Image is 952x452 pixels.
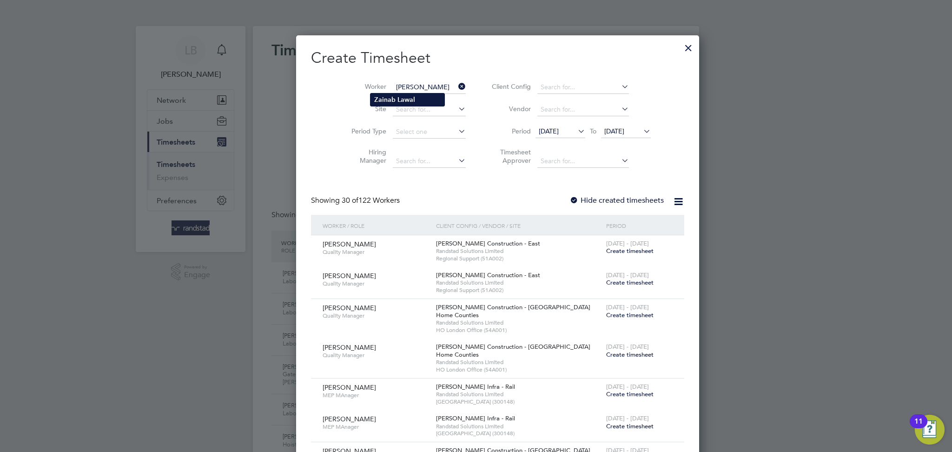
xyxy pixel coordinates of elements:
[489,148,531,165] label: Timesheet Approver
[323,343,376,352] span: [PERSON_NAME]
[436,239,540,247] span: [PERSON_NAME] Construction - East
[393,155,466,168] input: Search for...
[606,247,654,255] span: Create timesheet
[393,103,466,116] input: Search for...
[436,430,602,437] span: [GEOGRAPHIC_DATA] (300148)
[569,196,664,205] label: Hide created timesheets
[323,304,376,312] span: [PERSON_NAME]
[323,383,376,392] span: [PERSON_NAME]
[436,343,590,359] span: [PERSON_NAME] Construction - [GEOGRAPHIC_DATA] Home Counties
[323,392,429,399] span: MEP MAnager
[323,415,376,423] span: [PERSON_NAME]
[436,359,602,366] span: Randstad Solutions Limited
[323,352,429,359] span: Quality Manager
[587,125,599,137] span: To
[436,255,602,262] span: Regional Support (51A002)
[342,196,358,205] span: 30 of
[393,81,466,94] input: Search for...
[323,312,429,319] span: Quality Manager
[323,240,376,248] span: [PERSON_NAME]
[323,248,429,256] span: Quality Manager
[489,105,531,113] label: Vendor
[606,343,649,351] span: [DATE] - [DATE]
[436,271,540,279] span: [PERSON_NAME] Construction - East
[436,398,602,405] span: [GEOGRAPHIC_DATA] (300148)
[436,279,602,286] span: Randstad Solutions Limited
[342,196,400,205] span: 122 Workers
[344,148,386,165] label: Hiring Manager
[436,247,602,255] span: Randstad Solutions Limited
[606,422,654,430] span: Create timesheet
[915,415,945,445] button: Open Resource Center, 11 new notifications
[436,423,602,430] span: Randstad Solutions Limited
[320,215,434,236] div: Worker / Role
[539,127,559,135] span: [DATE]
[311,48,684,68] h2: Create Timesheet
[397,96,415,104] b: Lawal
[606,414,649,422] span: [DATE] - [DATE]
[606,303,649,311] span: [DATE] - [DATE]
[537,81,629,94] input: Search for...
[537,155,629,168] input: Search for...
[436,326,602,334] span: HO London Office (54A001)
[436,391,602,398] span: Randstad Solutions Limited
[436,286,602,294] span: Regional Support (51A002)
[434,215,604,236] div: Client Config / Vendor / Site
[606,383,649,391] span: [DATE] - [DATE]
[393,126,466,139] input: Select one
[436,319,602,326] span: Randstad Solutions Limited
[374,96,396,104] b: Zainab
[344,127,386,135] label: Period Type
[323,272,376,280] span: [PERSON_NAME]
[606,279,654,286] span: Create timesheet
[311,196,402,206] div: Showing
[914,421,923,433] div: 11
[606,311,654,319] span: Create timesheet
[436,414,515,422] span: [PERSON_NAME] Infra - Rail
[344,105,386,113] label: Site
[489,82,531,91] label: Client Config
[606,351,654,359] span: Create timesheet
[323,423,429,431] span: MEP MAnager
[436,303,590,319] span: [PERSON_NAME] Construction - [GEOGRAPHIC_DATA] Home Counties
[606,239,649,247] span: [DATE] - [DATE]
[323,280,429,287] span: Quality Manager
[436,366,602,373] span: HO London Office (54A001)
[436,383,515,391] span: [PERSON_NAME] Infra - Rail
[606,271,649,279] span: [DATE] - [DATE]
[344,82,386,91] label: Worker
[489,127,531,135] label: Period
[537,103,629,116] input: Search for...
[604,127,624,135] span: [DATE]
[604,215,675,236] div: Period
[606,390,654,398] span: Create timesheet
